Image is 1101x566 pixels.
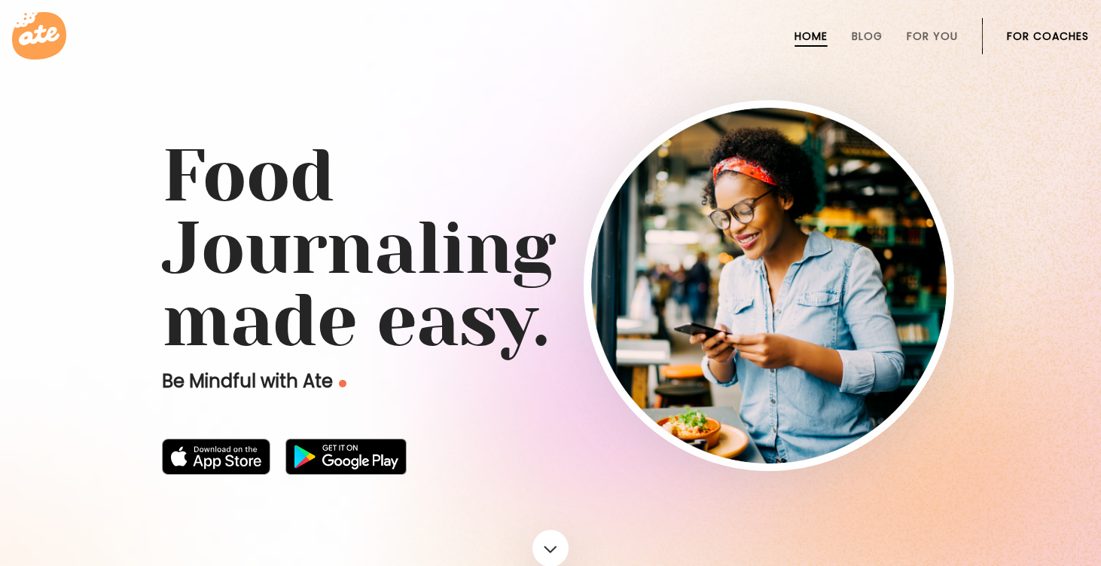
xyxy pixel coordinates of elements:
[1007,30,1089,42] a: For Coaches
[591,108,947,464] img: home-hero-img-rounded.png
[852,30,883,42] a: Blog
[162,140,939,357] h1: Food Journaling made easy.
[285,439,407,475] img: badge-download-google.png
[162,439,270,475] img: badge-download-apple.svg
[907,30,958,42] a: For You
[794,30,828,42] a: Home
[162,369,584,393] p: Be Mindful with Ate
